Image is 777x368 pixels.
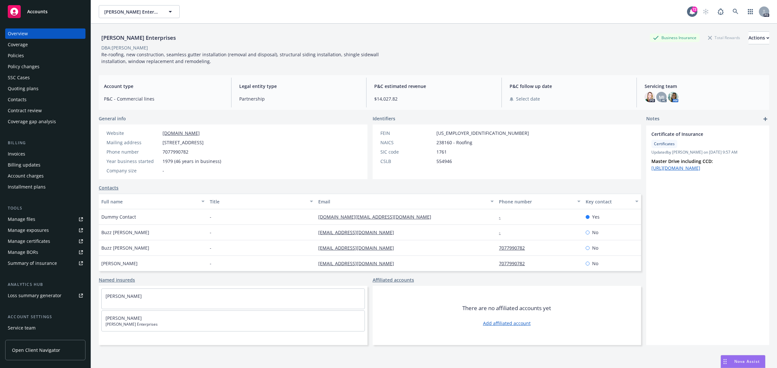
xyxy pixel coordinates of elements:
span: No [592,260,598,267]
span: 7077990782 [163,148,188,155]
div: Policy changes [8,61,39,72]
a: Account charges [5,171,85,181]
div: Manage exposures [8,225,49,235]
span: Legal entity type [239,83,359,90]
div: Billing updates [8,160,40,170]
span: Notes [646,115,659,123]
div: SSC Cases [8,72,30,83]
div: Sales relationships [8,334,49,344]
button: Actions [749,31,769,44]
a: Service team [5,323,85,333]
span: - [210,229,211,236]
div: Tools [5,205,85,211]
span: P&C follow up date [510,83,629,90]
a: Start snowing [699,5,712,18]
span: Buzz [PERSON_NAME] [101,229,149,236]
a: Contract review [5,105,85,116]
span: Yes [592,213,600,220]
div: 72 [692,6,697,12]
span: Certificate of Insurance [651,131,747,137]
span: Certificates [654,141,675,147]
div: Account settings [5,314,85,320]
span: General info [99,115,126,122]
div: Key contact [586,198,631,205]
span: Buzz [PERSON_NAME] [101,244,149,251]
div: Full name [101,198,197,205]
img: photo [668,92,678,102]
div: Mailing address [107,139,160,146]
span: 1979 (46 years in business) [163,158,221,165]
span: Servicing team [645,83,764,90]
span: - [210,213,211,220]
a: [EMAIL_ADDRESS][DOMAIN_NAME] [318,260,399,266]
span: Accounts [27,9,48,14]
a: Quoting plans [5,83,85,94]
a: Coverage gap analysis [5,116,85,127]
img: photo [645,92,655,102]
div: Policies [8,50,24,61]
div: Quoting plans [8,83,39,94]
div: Drag to move [721,355,729,368]
a: Named insureds [99,276,135,283]
div: NAICS [380,139,434,146]
a: [PERSON_NAME] [106,315,142,321]
a: Loss summary generator [5,290,85,301]
span: [US_EMPLOYER_IDENTIFICATION_NUMBER] [436,130,529,136]
span: Open Client Navigator [12,347,60,353]
div: Actions [749,32,769,44]
a: Contacts [5,94,85,105]
a: Billing updates [5,160,85,170]
a: Manage exposures [5,225,85,235]
div: Invoices [8,149,25,159]
span: Dummy Contact [101,213,136,220]
a: Policies [5,50,85,61]
div: Email [318,198,487,205]
a: - [499,214,506,220]
div: Service team [8,323,36,333]
a: Sales relationships [5,334,85,344]
div: FEIN [380,130,434,136]
a: 7077990782 [499,245,530,251]
span: - [210,244,211,251]
div: Installment plans [8,182,46,192]
span: Identifiers [373,115,395,122]
a: Overview [5,28,85,39]
span: Re-roofing, new construction, seamless gutter installation (removal and disposal), structural sid... [101,51,380,64]
div: Overview [8,28,28,39]
span: MJ [659,94,664,101]
a: [EMAIL_ADDRESS][DOMAIN_NAME] [318,245,399,251]
span: 554946 [436,158,452,165]
a: Summary of insurance [5,258,85,268]
span: There are no affiliated accounts yet [462,304,551,312]
span: Nova Assist [734,359,760,364]
span: - [210,260,211,267]
div: Billing [5,140,85,146]
div: Summary of insurance [8,258,57,268]
span: [STREET_ADDRESS] [163,139,204,146]
span: P&C - Commercial lines [104,95,223,102]
a: add [761,115,769,123]
span: 238160 - Roofing [436,139,472,146]
button: Email [316,194,496,209]
a: Policy changes [5,61,85,72]
div: SIC code [380,148,434,155]
div: CSLB [380,158,434,165]
button: Title [207,194,316,209]
div: Coverage gap analysis [8,116,56,127]
span: [PERSON_NAME] [101,260,138,267]
div: Manage files [8,214,35,224]
div: Year business started [107,158,160,165]
button: Phone number [496,194,583,209]
a: Manage BORs [5,247,85,257]
button: Nova Assist [721,355,765,368]
a: Contacts [99,184,118,191]
div: Manage BORs [8,247,38,257]
button: Key contact [583,194,641,209]
a: Report a Bug [714,5,727,18]
span: - [163,167,164,174]
div: Website [107,130,160,136]
a: SSC Cases [5,72,85,83]
a: Invoices [5,149,85,159]
a: Manage files [5,214,85,224]
div: Coverage [8,39,28,50]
